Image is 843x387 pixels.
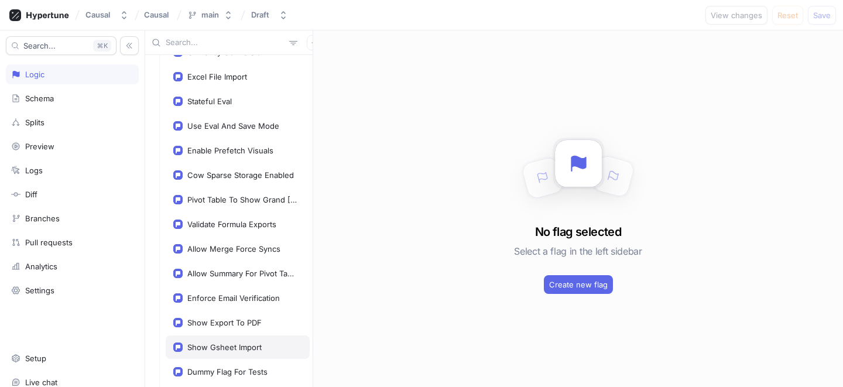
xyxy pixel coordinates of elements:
[535,223,621,241] h3: No flag selected
[187,318,262,327] div: Show Export To PDF
[777,12,798,19] span: Reset
[25,118,44,127] div: Splits
[25,238,73,247] div: Pull requests
[25,262,57,271] div: Analytics
[808,6,836,25] button: Save
[187,343,262,352] div: Show Gsheet Import
[25,354,46,363] div: Setup
[81,5,133,25] button: Causal
[187,195,297,204] div: Pivot Table To Show Grand [PERSON_NAME]
[201,10,219,20] div: main
[187,170,294,180] div: Cow Sparse Storage Enabled
[25,214,60,223] div: Branches
[25,190,37,199] div: Diff
[85,10,110,20] div: Causal
[514,241,642,262] h5: Select a flag in the left sidebar
[144,11,169,19] span: Causal
[549,281,608,288] span: Create new flag
[187,220,276,229] div: Validate Formula Exports
[251,10,269,20] div: Draft
[187,97,232,106] div: Stateful Eval
[6,36,116,55] button: Search...K
[246,5,293,25] button: Draft
[25,378,57,387] div: Live chat
[187,72,247,81] div: Excel File Import
[166,37,285,49] input: Search...
[183,5,238,25] button: main
[25,286,54,295] div: Settings
[25,166,43,175] div: Logs
[772,6,803,25] button: Reset
[187,146,273,155] div: Enable Prefetch Visuals
[23,42,56,49] span: Search...
[93,40,111,52] div: K
[187,244,280,254] div: Allow Merge Force Syncs
[187,121,279,131] div: Use Eval And Save Mode
[705,6,767,25] button: View changes
[187,269,297,278] div: Allow Summary For Pivot Table Groups
[544,275,613,294] button: Create new flag
[25,142,54,151] div: Preview
[25,94,54,103] div: Schema
[187,293,280,303] div: Enforce Email Verification
[25,70,44,79] div: Logic
[187,367,268,376] div: Dummy Flag For Tests
[813,12,831,19] span: Save
[711,12,762,19] span: View changes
